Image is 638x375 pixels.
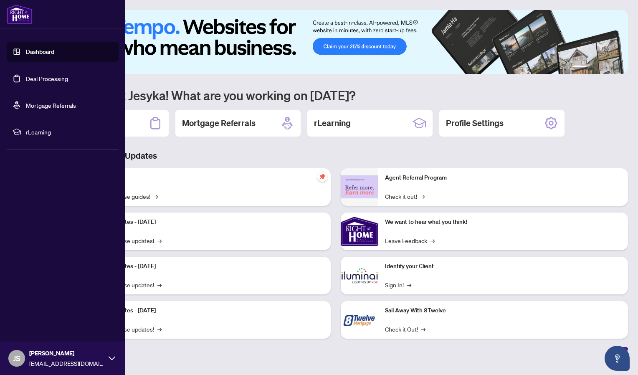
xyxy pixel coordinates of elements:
[341,175,378,198] img: Agent Referral Program
[385,306,621,315] p: Sail Away With 8Twelve
[88,218,324,227] p: Platform Updates - [DATE]
[26,48,54,56] a: Dashboard
[385,280,411,289] a: Sign In!→
[157,236,162,245] span: →
[13,352,20,364] span: JS
[157,324,162,334] span: →
[446,117,504,129] h2: Profile Settings
[430,236,435,245] span: →
[154,192,158,201] span: →
[29,349,104,358] span: [PERSON_NAME]
[26,101,76,109] a: Mortgage Referrals
[385,236,435,245] a: Leave Feedback→
[43,150,628,162] h3: Brokerage & Industry Updates
[26,75,68,82] a: Deal Processing
[385,218,621,227] p: We want to hear what you think!
[341,213,378,250] img: We want to hear what you think!
[385,262,621,271] p: Identify your Client
[590,66,593,69] button: 2
[43,87,628,103] h1: Welcome back Jesyka! What are you working on [DATE]?
[603,66,606,69] button: 4
[341,301,378,339] img: Sail Away With 8Twelve
[29,359,104,368] span: [EMAIL_ADDRESS][DOMAIN_NAME]
[182,117,256,129] h2: Mortgage Referrals
[573,66,586,69] button: 1
[26,127,113,137] span: rLearning
[610,66,613,69] button: 5
[407,280,411,289] span: →
[596,66,600,69] button: 3
[88,173,324,182] p: Self-Help
[385,324,425,334] a: Check it Out!→
[317,172,327,182] span: pushpin
[157,280,162,289] span: →
[421,324,425,334] span: →
[616,66,620,69] button: 6
[43,10,628,74] img: Slide 0
[385,173,621,182] p: Agent Referral Program
[385,192,425,201] a: Check it out!→
[605,346,630,371] button: Open asap
[7,4,33,24] img: logo
[420,192,425,201] span: →
[341,257,378,294] img: Identify your Client
[88,262,324,271] p: Platform Updates - [DATE]
[314,117,351,129] h2: rLearning
[88,306,324,315] p: Platform Updates - [DATE]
